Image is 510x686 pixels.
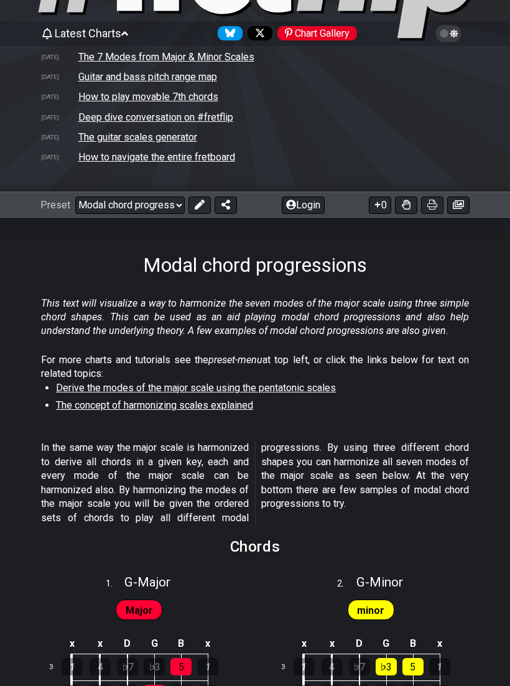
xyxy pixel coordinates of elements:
[442,28,456,39] span: Toggle light / dark theme
[62,658,83,675] div: 1
[447,197,470,214] button: Create image
[144,658,165,675] div: ♭3
[78,90,219,103] td: How to play movable 7th chords
[282,197,325,214] button: Login
[357,601,384,619] span: First enable full edit mode to edit
[78,111,234,124] td: Deep dive conversation on #fretflip
[274,654,304,680] td: 3
[86,634,114,654] td: x
[243,26,272,40] a: Follow #fretflip at X
[346,634,373,654] td: D
[40,147,470,167] tr: Note patterns to navigate the entire fretboard
[56,399,253,411] span: The concept of harmonizing scales explained
[429,658,450,675] div: 1
[40,107,470,127] tr: Deep dive conversation on #fretflip by Google NotebookLM
[277,26,357,40] div: Chart Gallery
[373,634,399,654] td: G
[318,634,346,654] td: x
[78,70,218,83] td: Guitar and bass pitch range map
[40,47,470,67] tr: How to alter one or two notes in the Major and Minor scales to play the 7 Modes
[356,575,403,590] span: G - Minor
[215,197,237,214] button: Share Preset
[421,197,443,214] button: Print
[56,382,336,394] span: Derive the modes of the major scale using the pentatonic scales
[75,197,185,214] select: Preset
[40,50,78,63] td: [DATE]
[376,658,397,675] div: ♭3
[114,634,141,654] td: D
[40,70,78,83] td: [DATE]
[58,634,86,654] td: x
[126,601,153,619] span: First enable full edit mode to edit
[41,353,469,381] p: For more charts and tutorials see the at top left, or click the links below for text on related t...
[294,658,315,675] div: 1
[170,658,192,675] div: 5
[40,131,78,144] td: [DATE]
[349,658,370,675] div: ♭7
[426,634,453,654] td: x
[40,151,78,164] td: [DATE]
[213,26,243,40] a: Follow #fretflip at Bluesky
[55,27,121,40] span: Latest Charts
[322,658,343,675] div: 4
[78,50,255,63] td: The 7 Modes from Major & Minor Scales
[40,90,78,103] td: [DATE]
[230,540,280,554] h2: Chords
[42,654,72,680] td: 3
[395,197,417,214] button: Toggle Dexterity for all fretkits
[402,658,424,675] div: 5
[272,26,357,40] a: #fretflip at Pinterest
[40,127,470,147] tr: How to create scale and chord charts
[40,67,470,87] tr: A chart showing pitch ranges for different string configurations and tunings
[143,253,367,277] h1: Modal chord progressions
[78,131,198,144] td: The guitar scales generator
[106,577,124,591] span: 1 .
[90,658,111,675] div: 4
[188,197,211,214] button: Edit Preset
[208,354,262,366] em: preset-menu
[117,658,138,675] div: ♭7
[40,111,78,124] td: [DATE]
[290,634,318,654] td: x
[41,297,469,337] em: This text will visualize a way to harmonize the seven modes of the major scale using three simple...
[40,87,470,107] tr: How to play movable 7th chords on guitar
[197,658,218,675] div: 1
[124,575,170,590] span: G - Major
[399,634,426,654] td: B
[369,197,391,214] button: 0
[78,151,236,164] td: How to navigate the entire fretboard
[41,441,469,524] p: In the same way the major scale is harmonized to derive all chords in a given key, each and every...
[195,634,221,654] td: x
[40,199,70,211] span: Preset
[168,634,195,654] td: B
[337,577,356,591] span: 2 .
[141,634,168,654] td: G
